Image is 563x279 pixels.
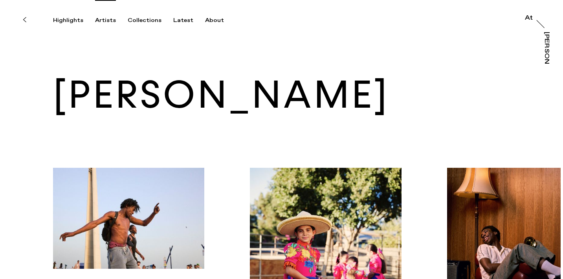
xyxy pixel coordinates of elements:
button: Artists [95,17,128,24]
button: Highlights [53,17,95,24]
div: About [205,17,224,24]
button: Collections [128,17,173,24]
div: [PERSON_NAME] [543,32,550,92]
div: Collections [128,17,161,24]
button: About [205,17,236,24]
a: [PERSON_NAME] [542,32,550,64]
div: Highlights [53,17,83,24]
a: At [525,15,533,23]
div: Artists [95,17,116,24]
button: Latest [173,17,205,24]
div: Latest [173,17,193,24]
